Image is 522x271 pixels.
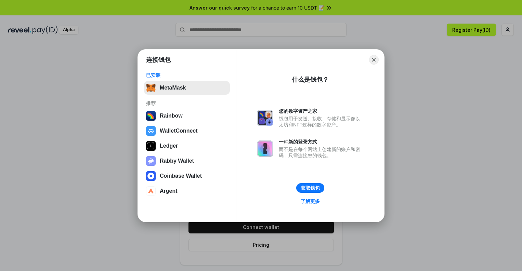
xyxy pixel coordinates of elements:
img: svg+xml,%3Csvg%20xmlns%3D%22http%3A%2F%2Fwww.w3.org%2F2000%2Fsvg%22%20width%3D%2228%22%20height%3... [146,141,156,151]
button: Rainbow [144,109,230,123]
button: 获取钱包 [296,183,324,193]
button: Close [369,55,379,65]
img: svg+xml,%3Csvg%20width%3D%2228%22%20height%3D%2228%22%20viewBox%3D%220%200%2028%2028%22%20fill%3D... [146,171,156,181]
img: svg+xml,%3Csvg%20width%3D%22120%22%20height%3D%22120%22%20viewBox%3D%220%200%20120%20120%22%20fil... [146,111,156,121]
div: WalletConnect [160,128,198,134]
div: Rainbow [160,113,183,119]
button: WalletConnect [144,124,230,138]
div: Rabby Wallet [160,158,194,164]
div: 一种新的登录方式 [279,139,364,145]
img: svg+xml,%3Csvg%20xmlns%3D%22http%3A%2F%2Fwww.w3.org%2F2000%2Fsvg%22%20fill%3D%22none%22%20viewBox... [146,156,156,166]
button: Ledger [144,139,230,153]
div: 获取钱包 [301,185,320,191]
img: svg+xml,%3Csvg%20width%3D%2228%22%20height%3D%2228%22%20viewBox%3D%220%200%2028%2028%22%20fill%3D... [146,186,156,196]
img: svg+xml,%3Csvg%20xmlns%3D%22http%3A%2F%2Fwww.w3.org%2F2000%2Fsvg%22%20fill%3D%22none%22%20viewBox... [257,110,273,126]
div: MetaMask [160,85,186,91]
h1: 连接钱包 [146,56,171,64]
div: 而不是在每个网站上创建新的账户和密码，只需连接您的钱包。 [279,146,364,159]
a: 了解更多 [297,197,324,206]
button: Argent [144,184,230,198]
div: 推荐 [146,100,228,106]
img: svg+xml,%3Csvg%20xmlns%3D%22http%3A%2F%2Fwww.w3.org%2F2000%2Fsvg%22%20fill%3D%22none%22%20viewBox... [257,140,273,157]
div: 已安装 [146,72,228,78]
div: Ledger [160,143,178,149]
div: 了解更多 [301,198,320,204]
div: Coinbase Wallet [160,173,202,179]
button: MetaMask [144,81,230,95]
div: Argent [160,188,178,194]
img: svg+xml,%3Csvg%20width%3D%2228%22%20height%3D%2228%22%20viewBox%3D%220%200%2028%2028%22%20fill%3D... [146,126,156,136]
div: 钱包用于发送、接收、存储和显示像以太坊和NFT这样的数字资产。 [279,116,364,128]
div: 您的数字资产之家 [279,108,364,114]
img: svg+xml,%3Csvg%20fill%3D%22none%22%20height%3D%2233%22%20viewBox%3D%220%200%2035%2033%22%20width%... [146,83,156,93]
button: Rabby Wallet [144,154,230,168]
div: 什么是钱包？ [292,76,329,84]
button: Coinbase Wallet [144,169,230,183]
